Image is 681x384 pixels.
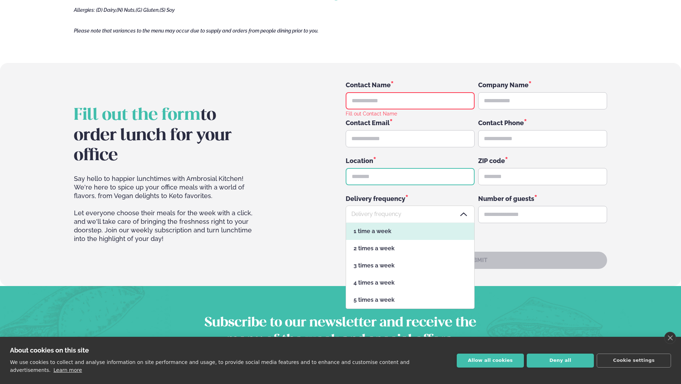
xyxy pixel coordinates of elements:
div: Fill out Contact Name [346,109,397,117]
button: Allow all cookies [457,354,524,368]
div: Location [346,156,475,165]
span: Please note that variances to the menu may occur due to supply and orders from people dining prio... [74,28,319,34]
div: Delivery frequency [346,194,475,203]
div: ZIP code [478,156,607,165]
h2: Subscribe to our newsletter and receive the menu of the week and special offers. [200,315,481,349]
h2: to order lunch for your office [74,105,262,166]
strong: About cookies on this site [10,346,89,354]
div: Contact Email [346,118,475,127]
span: 3 times a week [354,263,395,269]
div: Contact Name [346,80,475,89]
p: We use cookies to collect and analyse information on site performance and usage, to provide socia... [10,359,410,373]
span: 4 times a week [354,280,395,286]
span: Say hello to happier lunchtimes with Ambrosial Kitchen! We're here to spice up your office meals ... [74,174,262,200]
a: close [664,332,676,344]
div: Number of guests [478,194,607,203]
span: 5 times a week [354,297,395,303]
span: (S) Soy [160,7,175,13]
div: Company Name [478,80,607,89]
span: 2 times a week [354,246,395,251]
span: (N) Nuts, [116,7,136,13]
span: 1 time a week [354,228,391,234]
span: Allergies: [74,7,95,13]
button: Cookie settings [597,354,671,368]
span: Fill out the form [74,108,200,123]
button: Deny all [527,354,594,368]
button: Submit [346,252,607,269]
div: Let everyone choose their meals for the week with a click, and we'll take care of bringing the fr... [74,174,262,269]
span: (D) Dairy, [96,7,116,13]
div: Contact Phone [478,118,607,127]
a: Learn more [54,367,82,373]
span: (G) Gluten, [136,7,160,13]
